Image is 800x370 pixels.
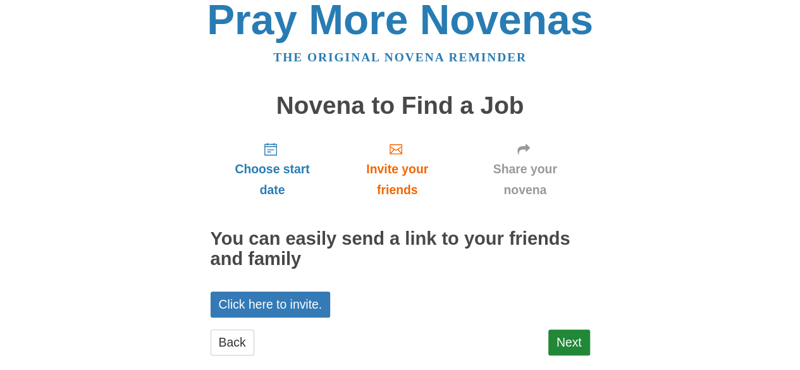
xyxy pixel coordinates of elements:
[211,132,335,207] a: Choose start date
[548,330,590,355] a: Next
[347,159,447,200] span: Invite your friends
[460,132,590,207] a: Share your novena
[223,159,322,200] span: Choose start date
[334,132,460,207] a: Invite your friends
[473,159,577,200] span: Share your novena
[211,229,590,269] h2: You can easily send a link to your friends and family
[211,92,590,120] h1: Novena to Find a Job
[273,51,527,64] a: The original novena reminder
[211,292,331,318] a: Click here to invite.
[211,330,254,355] a: Back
